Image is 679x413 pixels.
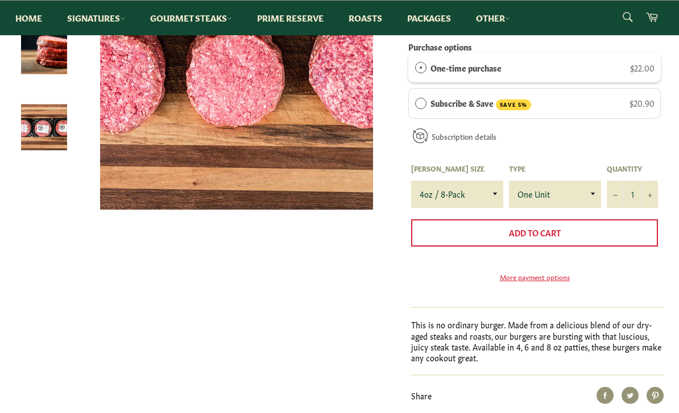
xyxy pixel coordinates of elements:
label: Purchase options [408,41,472,52]
div: One-time purchase [415,61,427,74]
a: More payment options [411,272,658,282]
span: Share [411,390,432,401]
a: Packages [396,1,462,35]
span: SAVE 5% [496,99,531,110]
button: Increase item quantity by one [641,181,658,208]
a: Signatures [56,1,136,35]
label: Subscribe & Save [430,97,532,110]
p: This is no ordinary burger. Made from a delicious blend of our dry-aged steaks and roasts, our bu... [411,319,664,363]
a: Gourmet Steaks [139,1,243,35]
label: Quantity [607,164,658,173]
a: Home [4,1,53,35]
a: Prime Reserve [246,1,335,35]
img: Signature Dry-Aged Burger Pack [21,105,67,151]
a: Roasts [337,1,394,35]
div: Subscribe & Save [415,97,427,109]
img: Signature Dry-Aged Burger Pack [21,28,67,74]
button: Reduce item quantity by one [607,181,624,208]
a: Other [465,1,521,35]
span: Add to Cart [509,227,561,238]
label: One-time purchase [430,61,502,74]
button: Add to Cart [411,219,658,247]
label: Type [509,164,601,173]
label: [PERSON_NAME] Size [411,164,503,173]
span: $22.00 [630,62,655,73]
span: $20.90 [630,97,655,109]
